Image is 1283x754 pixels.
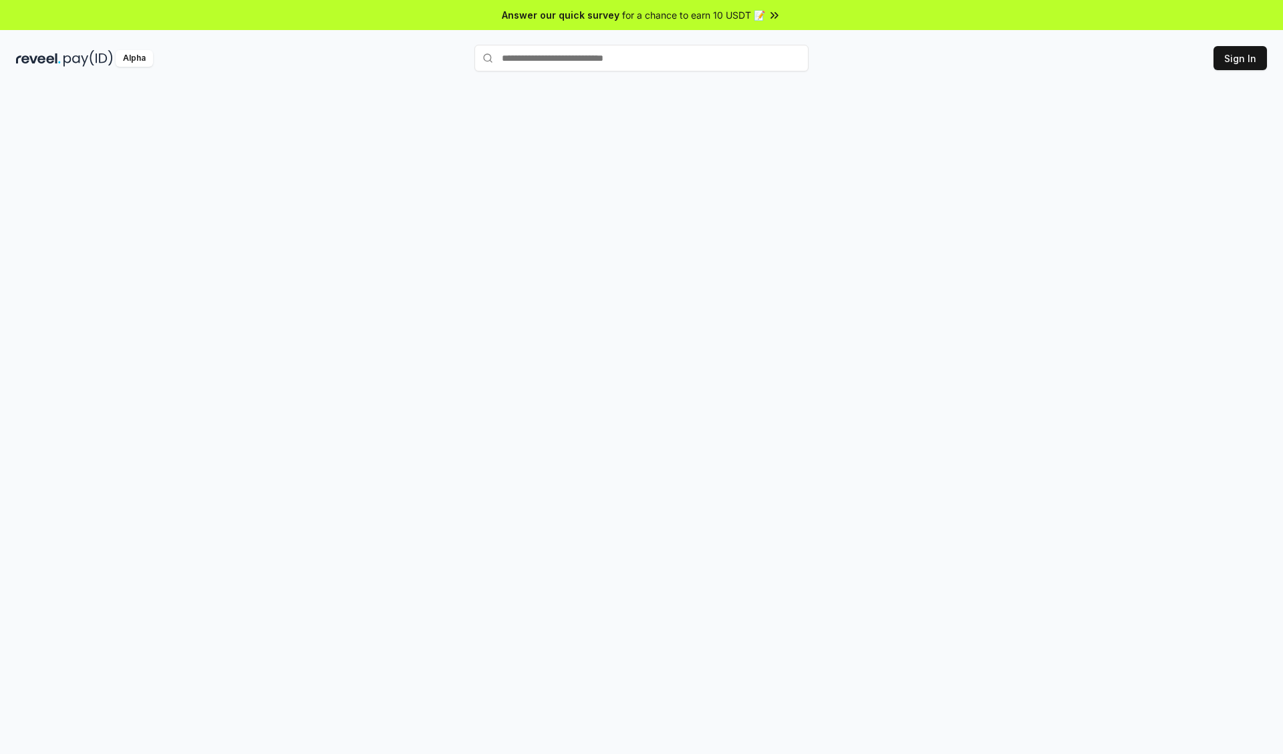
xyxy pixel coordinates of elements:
span: Answer our quick survey [502,8,619,22]
span: for a chance to earn 10 USDT 📝 [622,8,765,22]
img: reveel_dark [16,50,61,67]
button: Sign In [1214,46,1267,70]
div: Alpha [116,50,153,67]
img: pay_id [63,50,113,67]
